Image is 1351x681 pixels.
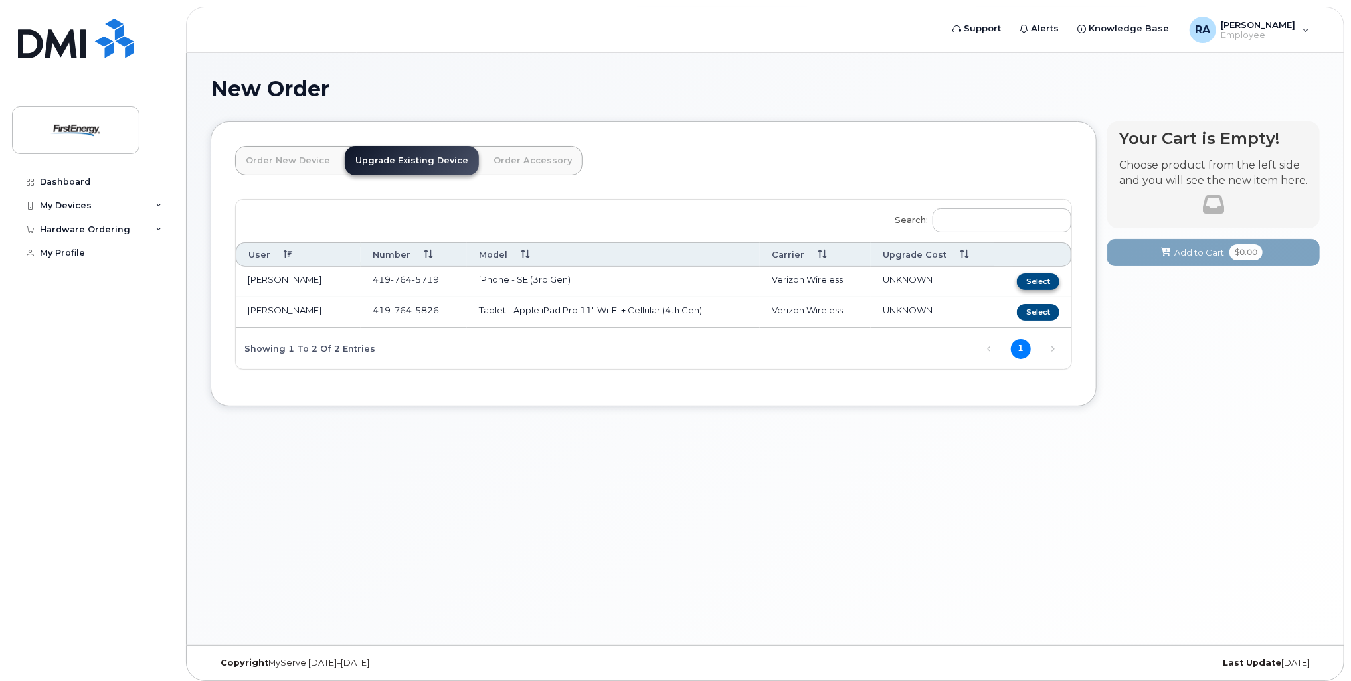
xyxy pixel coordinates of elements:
[361,242,467,267] th: Number: activate to sort column ascending
[211,77,1320,100] h1: New Order
[1293,623,1341,671] iframe: Messenger Launcher
[1107,239,1320,266] button: Add to Cart $0.00
[412,274,439,285] span: 5719
[1174,246,1224,259] span: Add to Cart
[883,274,933,285] span: UNKNOWN
[871,242,994,267] th: Upgrade Cost: activate to sort column ascending
[373,274,439,285] span: 419
[483,146,583,175] a: Order Accessory
[412,305,439,315] span: 5826
[467,267,760,297] td: iPhone - SE (3rd Gen)
[1223,658,1281,668] strong: Last Update
[760,297,871,328] td: Verizon Wireless
[933,208,1071,232] input: Search:
[467,242,760,267] th: Model: activate to sort column ascending
[883,305,933,315] span: UNKNOWN
[1043,339,1063,359] a: Next
[950,658,1320,668] div: [DATE]
[1017,304,1059,321] button: Select
[1017,273,1059,290] button: Select
[760,267,871,297] td: Verizon Wireless
[1119,158,1308,189] p: Choose product from the left side and you will see the new item here.
[235,146,341,175] a: Order New Device
[760,242,871,267] th: Carrier: activate to sort column ascending
[221,658,268,668] strong: Copyright
[467,297,760,328] td: Tablet - Apple iPad Pro 11" Wi-Fi + Cellular (4th Gen)
[391,305,412,315] span: 764
[979,339,999,359] a: Previous
[887,200,1071,237] label: Search:
[211,658,581,668] div: MyServe [DATE]–[DATE]
[391,274,412,285] span: 764
[373,305,439,315] span: 419
[236,267,361,297] td: [PERSON_NAME]
[1119,129,1308,147] h4: Your Cart is Empty!
[1229,244,1263,260] span: $0.00
[345,146,479,175] a: Upgrade Existing Device
[236,297,361,328] td: [PERSON_NAME]
[236,337,375,359] div: Showing 1 to 2 of 2 entries
[236,242,361,267] th: User: activate to sort column descending
[1011,339,1031,359] a: 1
